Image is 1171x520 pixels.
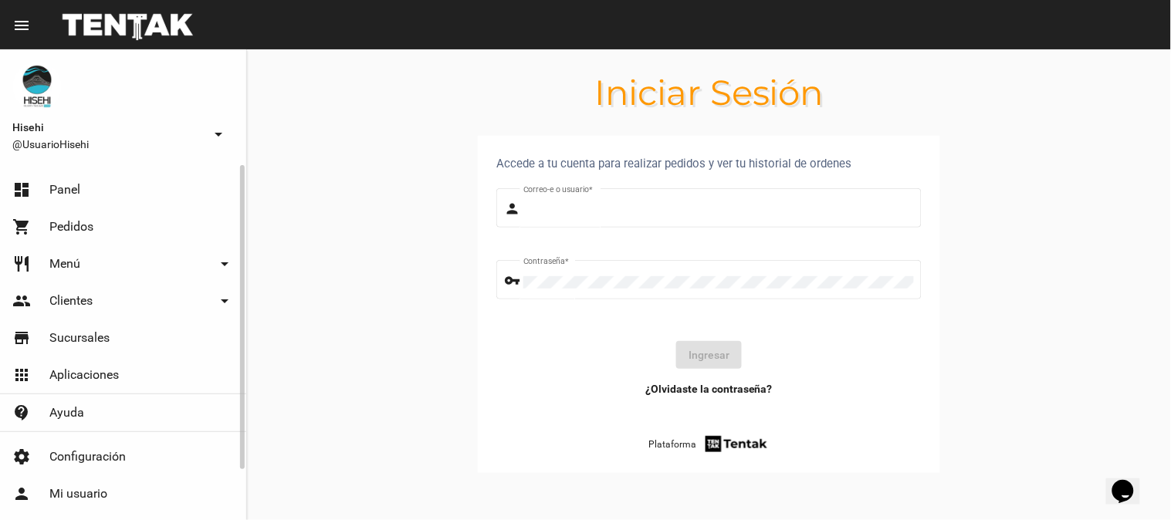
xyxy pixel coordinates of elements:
[12,137,203,152] span: @UsuarioHisehi
[215,292,234,310] mat-icon: arrow_drop_down
[12,16,31,35] mat-icon: menu
[12,485,31,503] mat-icon: person
[49,256,80,272] span: Menú
[49,486,107,501] span: Mi usuario
[12,118,203,137] span: Hisehi
[49,405,84,420] span: Ayuda
[49,330,110,346] span: Sucursales
[12,62,62,111] img: b10aa081-330c-4927-a74e-08896fa80e0a.jpg
[49,219,93,235] span: Pedidos
[12,329,31,347] mat-icon: store
[49,182,80,198] span: Panel
[49,367,119,383] span: Aplicaciones
[247,80,1171,105] h1: Iniciar Sesión
[215,255,234,273] mat-icon: arrow_drop_down
[703,434,770,454] img: tentak-firm.png
[648,434,770,454] a: Plataforma
[505,200,523,218] mat-icon: person
[12,292,31,310] mat-icon: people
[12,218,31,236] mat-icon: shopping_cart
[645,381,773,397] a: ¿Olvidaste la contraseña?
[12,447,31,466] mat-icon: settings
[12,255,31,273] mat-icon: restaurant
[505,272,523,290] mat-icon: vpn_key
[209,125,228,144] mat-icon: arrow_drop_down
[12,404,31,422] mat-icon: contact_support
[676,341,742,369] button: Ingresar
[49,449,126,464] span: Configuración
[12,366,31,384] mat-icon: apps
[12,181,31,199] mat-icon: dashboard
[49,293,93,309] span: Clientes
[1106,458,1156,505] iframe: chat widget
[648,437,696,452] span: Plataforma
[496,154,922,173] div: Accede a tu cuenta para realizar pedidos y ver tu historial de ordenes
